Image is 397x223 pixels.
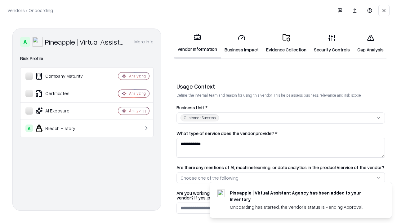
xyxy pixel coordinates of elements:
[176,165,385,170] label: Are there any mentions of AI, machine learning, or data analytics in the product/service of the v...
[221,29,262,58] a: Business Impact
[129,91,146,96] div: Analyzing
[20,37,30,47] div: A
[176,131,385,136] label: What type of service does the vendor provide? *
[176,83,385,90] div: Usage Context
[217,190,225,197] img: trypineapple.com
[176,172,385,183] button: Choose one of the following...
[25,125,100,132] div: Breach History
[176,105,385,110] label: Business Unit *
[20,55,154,62] div: Risk Profile
[262,29,310,58] a: Evidence Collection
[25,90,100,97] div: Certificates
[181,114,219,121] div: Customer Success
[181,175,241,181] div: Choose one of the following...
[310,29,354,58] a: Security Controls
[45,37,127,47] div: Pineapple | Virtual Assistant Agency
[134,36,154,47] button: More info
[129,73,146,79] div: Analyzing
[230,190,377,203] div: Pineapple | Virtual Assistant Agency has been added to your inventory
[230,204,377,210] div: Onboarding has started, the vendor's status is Pending Approval.
[354,29,387,58] a: Gap Analysis
[7,7,53,14] p: Vendors / Onboarding
[33,37,42,47] img: Pineapple | Virtual Assistant Agency
[176,93,385,98] p: Define the internal team and reason for using this vendor. This helps assess business relevance a...
[176,191,385,200] label: Are you working with the Bausch and Lomb procurement/legal to get the contract in place with the ...
[174,28,221,59] a: Vendor Information
[176,112,385,124] button: Customer Success
[25,125,33,132] div: A
[25,107,100,115] div: AI Exposure
[129,108,146,113] div: Analyzing
[25,72,100,80] div: Company Maturity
